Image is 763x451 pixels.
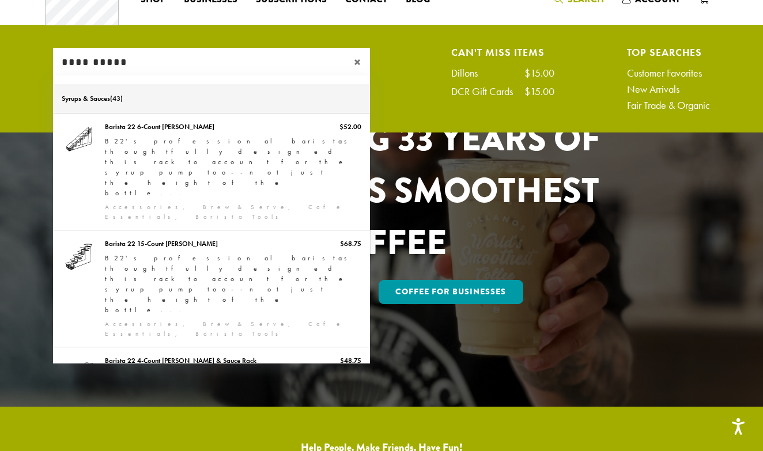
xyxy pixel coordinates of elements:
h1: CELEBRATING 33 YEARS OF THE WORLD’S SMOOTHEST COFFEE [129,113,634,268]
span: × [354,55,370,69]
div: DCR Gift Cards [451,86,524,97]
a: Customer Favorites [627,68,710,78]
a: Coffee For Businesses [379,280,524,304]
div: Dillons [451,68,489,78]
a: New Arrivals [627,84,710,94]
h4: Top Searches [627,48,710,56]
a: Fair Trade & Organic [627,100,710,111]
div: $15.00 [524,68,554,78]
div: $15.00 [524,86,554,97]
h4: Can't Miss Items [451,48,554,56]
